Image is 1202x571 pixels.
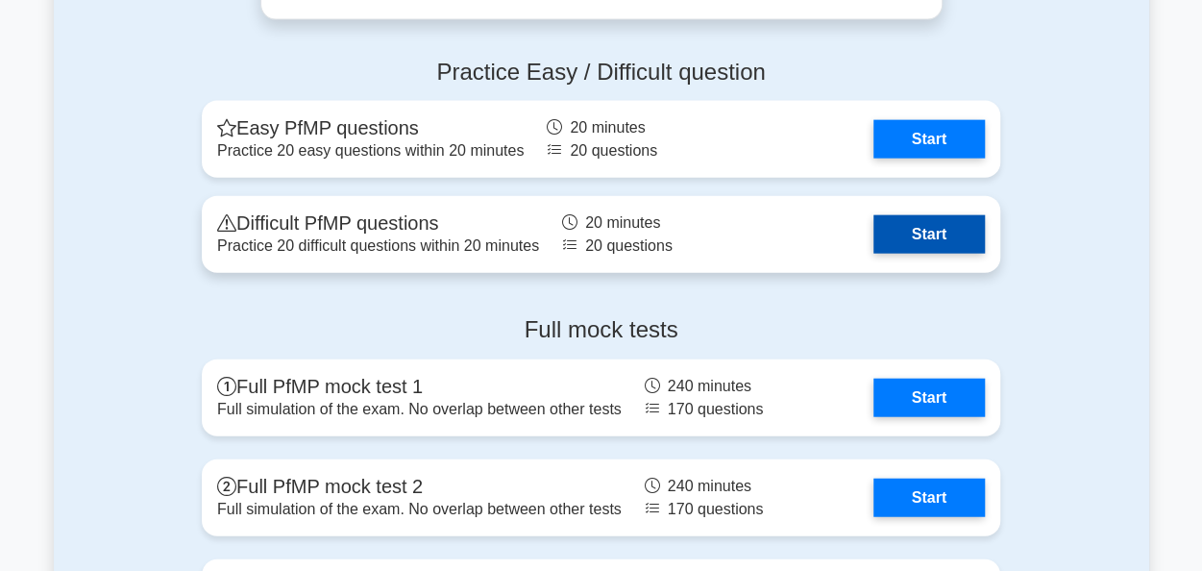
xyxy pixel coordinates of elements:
a: Start [873,120,985,159]
a: Start [873,379,985,417]
h4: Practice Easy / Difficult question [202,59,1000,87]
h4: Full mock tests [202,316,1000,344]
a: Start [873,479,985,517]
a: Start [873,215,985,254]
